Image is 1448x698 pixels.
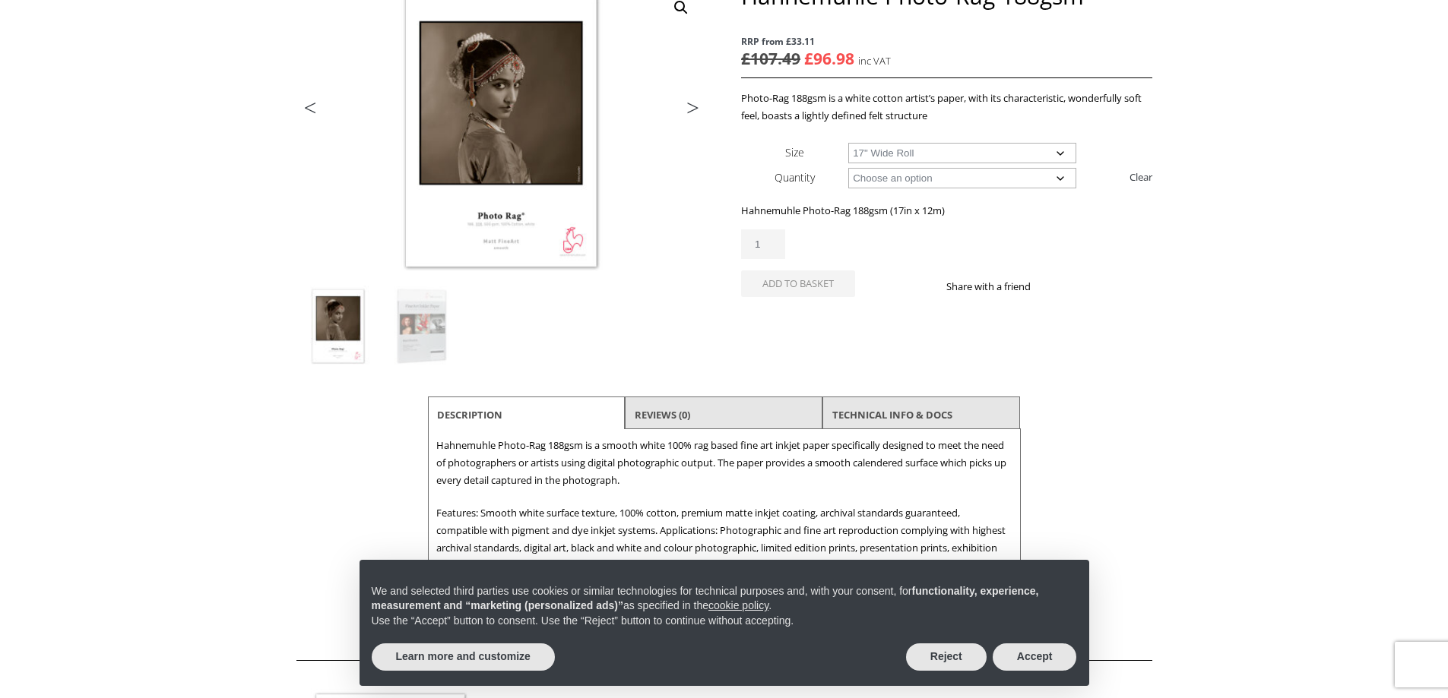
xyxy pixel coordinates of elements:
strong: functionality, experience, measurement and “marketing (personalized ads)” [372,585,1039,612]
img: email sharing button [1085,280,1098,292]
p: Photo-Rag 188gsm is a white cotton artist’s paper, with its characteristic, wonderfully soft feel... [741,90,1152,125]
p: Share with a friend [946,278,1049,295]
button: Learn more and customize [372,643,555,671]
input: Product quantity [741,229,785,259]
label: Size [785,145,804,159]
span: RRP from £33.11 [741,33,1152,50]
h2: Related products [296,636,1152,661]
p: Hahnemuhle Photo-Rag 188gsm is a smooth white 100% rag based fine art inkjet paper specifically d... [436,437,1012,489]
button: Add to basket [741,270,855,297]
a: Clear options [1130,165,1152,189]
a: Description [437,401,502,428]
bdi: 96.98 [804,48,854,69]
bdi: 107.49 [741,48,800,69]
img: Hahnemuhle Photo-Rag 188gsm [297,286,379,368]
img: Hahnemuhle Photo-Rag 188gsm - Image 2 [381,286,463,368]
p: Hahnemuhle Photo-Rag 188gsm (17in x 12m) [741,202,1152,220]
span: £ [741,48,750,69]
p: Features: Smooth white surface texture, 100% cotton, premium matte inkjet coating, archival stand... [436,504,1012,574]
a: cookie policy [708,599,768,611]
p: We and selected third parties use cookies or similar technologies for technical purposes and, wit... [372,584,1077,614]
img: twitter sharing button [1067,280,1079,292]
img: facebook sharing button [1049,280,1061,292]
label: Quantity [775,170,815,185]
p: Use the “Accept” button to consent. Use the “Reject” button to continue without accepting. [372,614,1077,629]
div: Notice [347,548,1101,698]
a: TECHNICAL INFO & DOCS [832,401,952,428]
button: Accept [993,643,1077,671]
a: Reviews (0) [635,401,690,428]
button: Reject [906,643,987,671]
span: £ [804,48,813,69]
